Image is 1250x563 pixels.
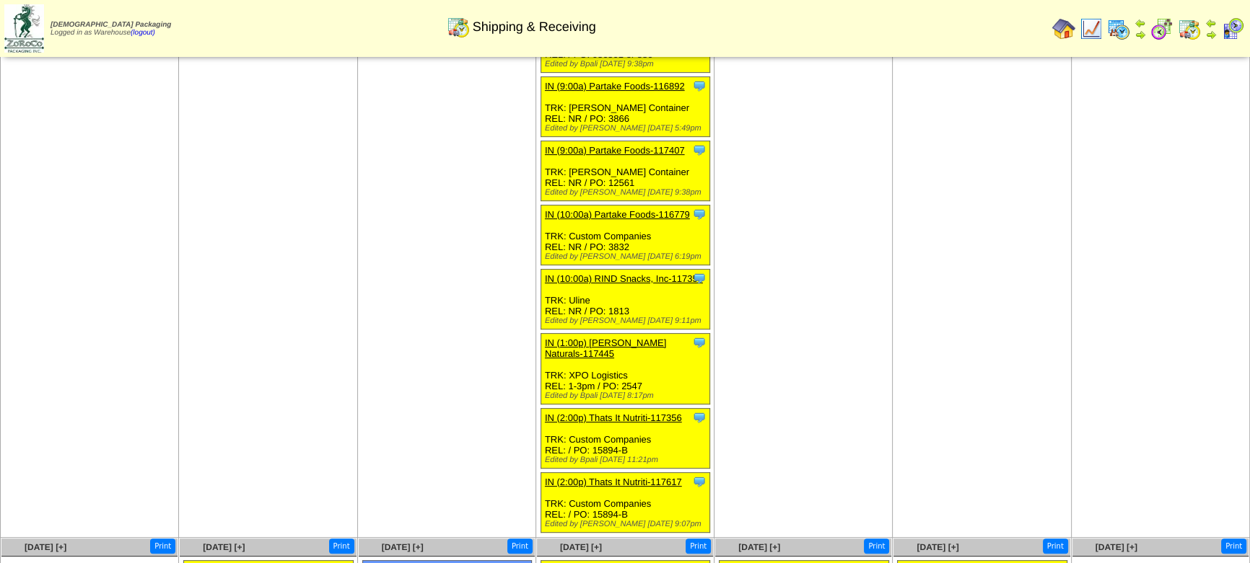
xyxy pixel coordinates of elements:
a: IN (2:00p) Thats It Nutriti-117356 [545,412,682,423]
a: [DATE] [+] [917,542,958,552]
img: arrowleft.gif [1205,17,1217,29]
a: [DATE] [+] [25,542,66,552]
a: [DATE] [+] [1096,542,1137,552]
div: Edited by [PERSON_NAME] [DATE] 9:07pm [545,520,710,528]
div: TRK: Custom Companies REL: / PO: 15894-B [541,409,710,469]
button: Print [507,538,533,554]
div: Edited by [PERSON_NAME] [DATE] 6:19pm [545,252,710,261]
div: TRK: Uline REL: NR / PO: 1813 [541,270,710,329]
a: IN (9:00a) Partake Foods-116892 [545,81,685,92]
a: [DATE] [+] [560,542,602,552]
div: Edited by [PERSON_NAME] [DATE] 9:11pm [545,316,710,325]
div: TRK: Custom Companies REL: / PO: 15894-B [541,473,710,533]
div: TRK: [PERSON_NAME] Container REL: NR / PO: 12561 [541,141,710,201]
a: IN (10:00a) RIND Snacks, Inc-117353 [545,273,703,284]
img: Tooltip [692,335,707,350]
img: calendarprod.gif [1107,17,1130,40]
a: IN (9:00a) Partake Foods-117407 [545,145,685,156]
a: IN (1:00p) [PERSON_NAME] Naturals-117445 [545,337,666,359]
button: Print [686,538,711,554]
img: Tooltip [692,143,707,157]
div: TRK: [PERSON_NAME] Container REL: NR / PO: 3866 [541,77,710,137]
a: IN (10:00a) Partake Foods-116779 [545,209,690,220]
button: Print [864,538,889,554]
img: arrowright.gif [1205,29,1217,40]
img: home.gif [1052,17,1075,40]
div: TRK: XPO Logistics REL: 1-3pm / PO: 2547 [541,334,710,404]
a: [DATE] [+] [382,542,424,552]
img: arrowright.gif [1135,29,1146,40]
span: Logged in as Warehouse [51,21,171,37]
img: Tooltip [692,474,707,489]
div: Edited by Bpali [DATE] 8:17pm [545,391,710,400]
button: Print [1043,538,1068,554]
div: TRK: Custom Companies REL: NR / PO: 3832 [541,205,710,265]
img: Tooltip [692,410,707,425]
img: Tooltip [692,271,707,285]
span: Shipping & Receiving [473,19,596,35]
img: calendarinout.gif [1178,17,1201,40]
img: line_graph.gif [1080,17,1103,40]
div: Edited by [PERSON_NAME] [DATE] 9:38pm [545,188,710,197]
button: Print [150,538,175,554]
a: [DATE] [+] [738,542,780,552]
img: calendarblend.gif [1150,17,1173,40]
img: Tooltip [692,79,707,93]
span: [DEMOGRAPHIC_DATA] Packaging [51,21,171,29]
a: [DATE] [+] [203,542,245,552]
button: Print [329,538,354,554]
a: IN (2:00p) Thats It Nutriti-117617 [545,476,682,487]
img: calendarinout.gif [447,15,470,38]
img: arrowleft.gif [1135,17,1146,29]
button: Print [1221,538,1246,554]
div: Edited by Bpali [DATE] 9:38pm [545,60,710,68]
a: (logout) [131,29,155,37]
img: zoroco-logo-small.webp [4,4,44,53]
img: calendarcustomer.gif [1221,17,1244,40]
img: Tooltip [692,207,707,221]
div: Edited by [PERSON_NAME] [DATE] 5:49pm [545,124,710,133]
div: Edited by Bpali [DATE] 11:21pm [545,456,710,464]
